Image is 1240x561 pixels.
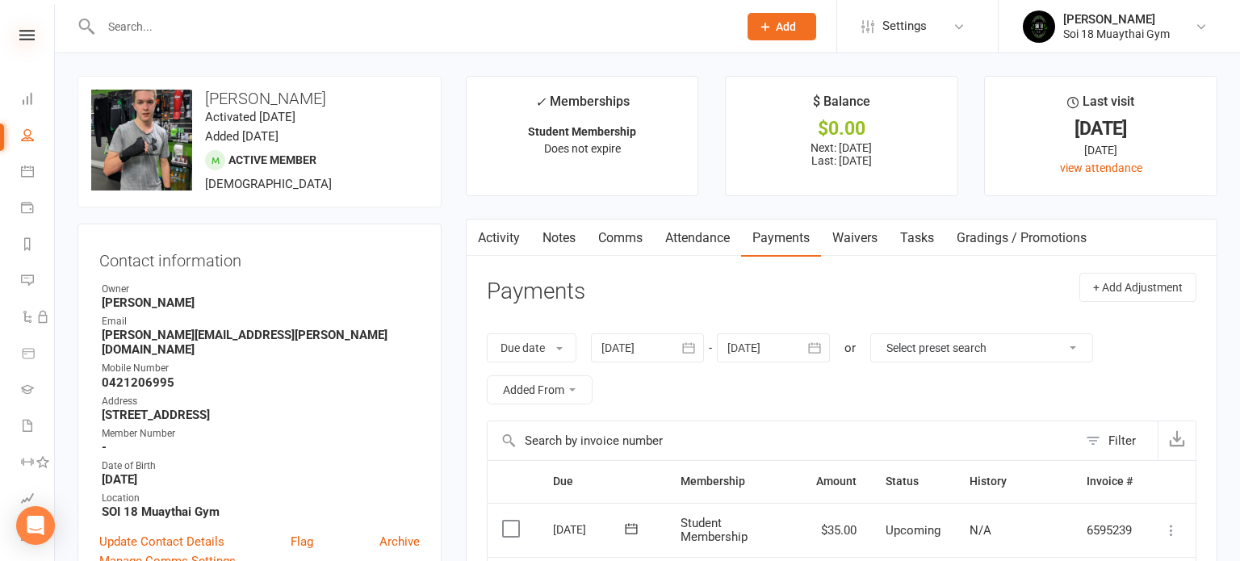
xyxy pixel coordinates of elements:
[844,338,856,358] div: or
[802,503,871,558] td: $35.00
[16,506,55,545] div: Open Intercom Messenger
[379,532,420,551] a: Archive
[102,440,420,454] strong: -
[1060,161,1142,174] a: view attendance
[205,129,279,144] time: Added [DATE]
[102,491,420,506] div: Location
[1079,273,1196,302] button: + Add Adjustment
[91,90,192,190] img: image1754628571.png
[776,20,796,33] span: Add
[882,8,927,44] span: Settings
[228,153,316,166] span: Active member
[102,375,420,390] strong: 0421206995
[102,504,420,519] strong: SOI 18 Muaythai Gym
[291,532,313,551] a: Flag
[544,142,621,155] span: Does not expire
[102,295,420,310] strong: [PERSON_NAME]
[1078,421,1158,460] button: Filter
[886,523,940,538] span: Upcoming
[945,220,1098,257] a: Gradings / Promotions
[21,228,54,264] a: Reports
[102,314,420,329] div: Email
[535,94,546,110] i: ✓
[487,279,585,304] h3: Payments
[102,426,420,442] div: Member Number
[21,82,54,119] a: Dashboard
[1072,503,1147,558] td: 6595239
[531,220,587,257] a: Notes
[538,461,666,502] th: Due
[21,191,54,228] a: Payments
[740,141,943,167] p: Next: [DATE] Last: [DATE]
[102,328,420,357] strong: [PERSON_NAME][EMAIL_ADDRESS][PERSON_NAME][DOMAIN_NAME]
[889,220,945,257] a: Tasks
[748,13,816,40] button: Add
[102,361,420,376] div: Mobile Number
[970,523,991,538] span: N/A
[91,90,428,107] h3: [PERSON_NAME]
[1067,91,1134,120] div: Last visit
[528,125,636,138] strong: Student Membership
[99,532,224,551] a: Update Contact Details
[1023,10,1055,43] img: thumb_image1716960047.png
[802,461,871,502] th: Amount
[654,220,741,257] a: Attendance
[740,120,943,137] div: $0.00
[553,517,627,542] div: [DATE]
[999,120,1202,137] div: [DATE]
[535,91,630,121] div: Memberships
[21,155,54,191] a: Calendar
[102,458,420,474] div: Date of Birth
[821,220,889,257] a: Waivers
[955,461,1072,502] th: History
[21,337,54,373] a: Product Sales
[102,472,420,487] strong: [DATE]
[21,119,54,155] a: People
[681,516,748,544] span: Student Membership
[487,333,576,362] button: Due date
[487,375,593,404] button: Added From
[102,282,420,297] div: Owner
[1063,27,1170,41] div: Soi 18 Muaythai Gym
[1063,12,1170,27] div: [PERSON_NAME]
[1072,461,1147,502] th: Invoice #
[96,15,727,38] input: Search...
[102,408,420,422] strong: [STREET_ADDRESS]
[488,421,1078,460] input: Search by invoice number
[999,141,1202,159] div: [DATE]
[666,461,802,502] th: Membership
[21,482,54,518] a: Assessments
[467,220,531,257] a: Activity
[99,245,420,270] h3: Contact information
[1108,431,1136,450] div: Filter
[871,461,955,502] th: Status
[205,110,295,124] time: Activated [DATE]
[205,177,332,191] span: [DEMOGRAPHIC_DATA]
[102,394,420,409] div: Address
[741,220,821,257] a: Payments
[587,220,654,257] a: Comms
[813,91,870,120] div: $ Balance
